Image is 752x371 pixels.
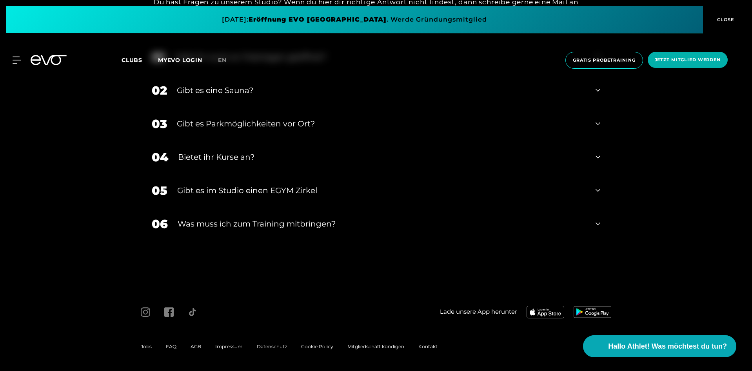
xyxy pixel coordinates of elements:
[715,16,734,23] span: CLOSE
[152,215,168,233] div: 06
[645,52,730,69] a: Jetzt Mitglied werden
[563,52,645,69] a: Gratis Probetraining
[440,307,517,316] span: Lade unsere App herunter
[527,306,564,318] img: evofitness app
[257,344,287,349] a: Datenschutz
[608,341,727,352] span: Hallo Athlet! Was möchtest du tun?
[301,344,333,349] a: Cookie Policy
[152,82,167,99] div: 02
[152,148,168,166] div: 04
[177,185,586,196] div: Gibt es im Studio einen EGYM Zirkel
[347,344,404,349] a: Mitgliedschaft kündigen
[215,344,243,349] a: Impressum
[418,344,438,349] a: Kontakt
[574,306,611,317] img: evofitness app
[655,57,721,63] span: Jetzt Mitglied werden
[191,344,201,349] a: AGB
[218,57,227,64] span: en
[166,344,176,349] a: FAQ
[703,6,746,33] button: CLOSE
[178,151,586,163] div: Bietet ihr Kurse an?
[218,56,236,65] a: en
[152,115,167,133] div: 03
[122,56,158,64] a: Clubs
[583,335,736,357] button: Hallo Athlet! Was möchtest du tun?
[141,344,152,349] a: Jobs
[177,84,586,96] div: Gibt es eine Sauna?
[177,118,586,130] div: Gibt es Parkmöglichkeiten vor Ort?
[122,57,142,64] span: Clubs
[573,57,636,64] span: Gratis Probetraining
[158,57,202,64] a: MYEVO LOGIN
[152,182,167,199] div: 05
[178,218,586,230] div: Was muss ich zum Training mitbringen?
